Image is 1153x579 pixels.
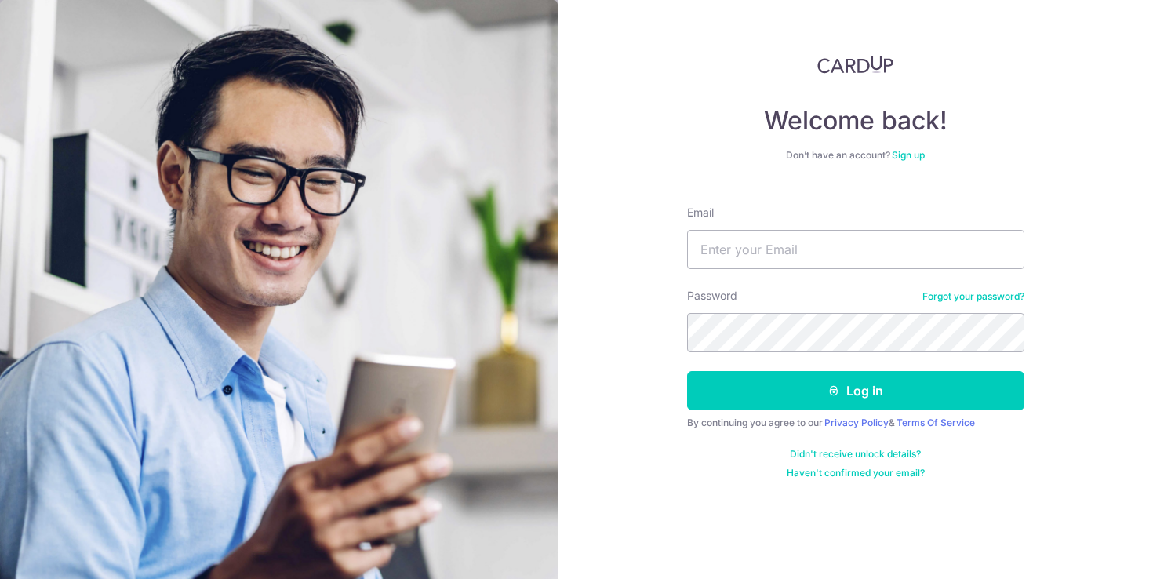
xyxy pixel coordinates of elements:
[922,290,1024,303] a: Forgot your password?
[687,288,737,304] label: Password
[824,417,889,428] a: Privacy Policy
[892,149,925,161] a: Sign up
[817,55,894,74] img: CardUp Logo
[687,149,1024,162] div: Don’t have an account?
[687,417,1024,429] div: By continuing you agree to our &
[687,230,1024,269] input: Enter your Email
[687,371,1024,410] button: Log in
[687,205,714,220] label: Email
[790,448,921,461] a: Didn't receive unlock details?
[687,105,1024,137] h4: Welcome back!
[787,467,925,479] a: Haven't confirmed your email?
[897,417,975,428] a: Terms Of Service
